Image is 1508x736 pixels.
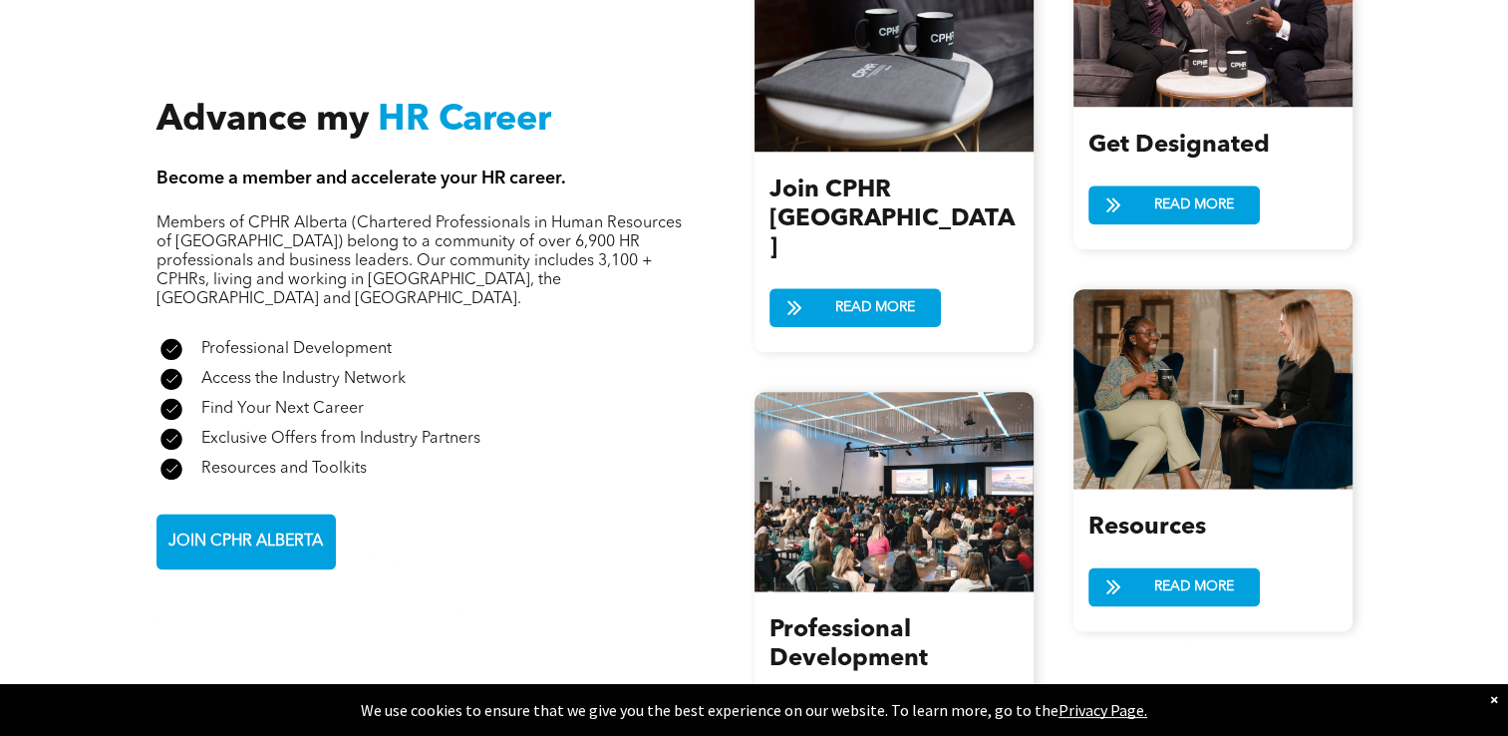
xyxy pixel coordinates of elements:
span: Professional Development [769,618,928,671]
span: READ MORE [1147,186,1241,223]
a: READ MORE [1088,567,1260,606]
span: Find Your Next Career [201,401,364,417]
span: Professional Development [201,341,392,357]
span: READ MORE [1147,568,1241,605]
span: Resources [1088,516,1206,540]
a: READ MORE [769,288,941,327]
a: Privacy Page. [1058,700,1147,720]
span: Access the Industry Network [201,371,406,387]
span: Join CPHR [GEOGRAPHIC_DATA] [769,179,1015,260]
span: JOIN CPHR ALBERTA [161,523,330,561]
span: Resources and Toolkits [201,461,367,477]
a: JOIN CPHR ALBERTA [156,514,336,569]
a: READ MORE [1088,185,1260,224]
span: Exclusive Offers from Industry Partners [201,431,480,447]
span: Advance my [156,103,369,139]
span: Become a member and accelerate your HR career. [156,170,566,187]
span: READ MORE [828,289,922,326]
span: Members of CPHR Alberta (Chartered Professionals in Human Resources of [GEOGRAPHIC_DATA]) belong ... [156,215,682,307]
span: Get Designated [1088,134,1270,158]
div: Dismiss notification [1490,689,1498,709]
span: HR Career [378,103,551,139]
